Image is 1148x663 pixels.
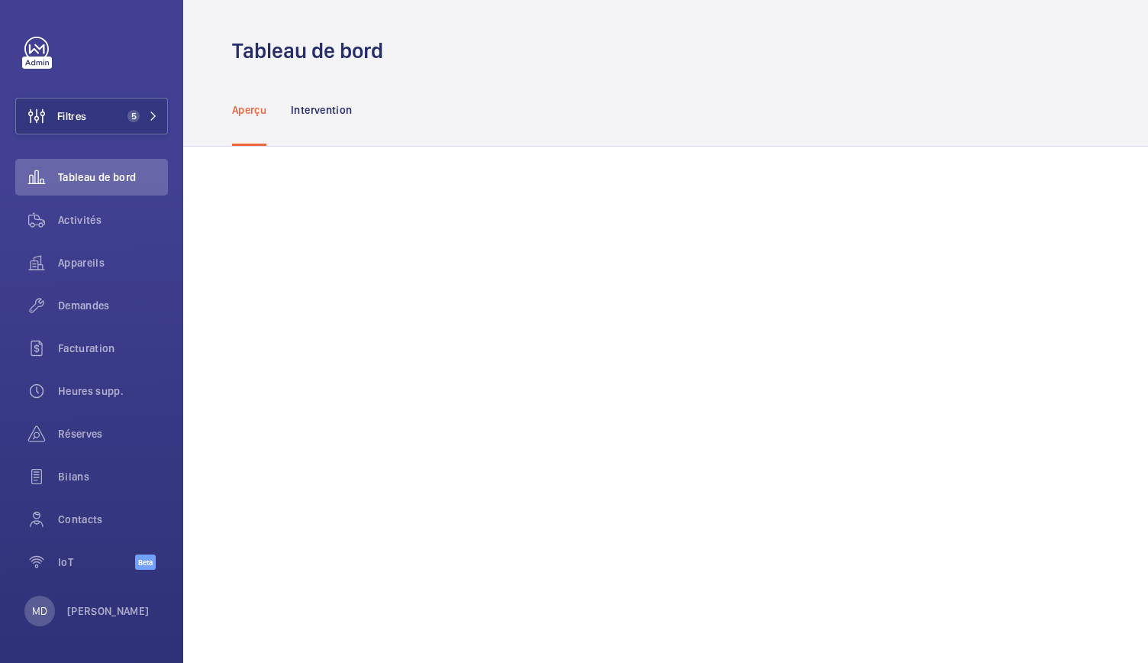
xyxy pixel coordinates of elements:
[58,469,168,484] span: Bilans
[58,341,168,356] span: Facturation
[58,512,168,527] span: Contacts
[58,298,168,313] span: Demandes
[67,603,150,619] p: [PERSON_NAME]
[58,170,168,185] span: Tableau de bord
[58,255,168,270] span: Appareils
[58,555,135,570] span: IoT
[232,102,266,118] p: Aperçu
[232,37,392,65] h1: Tableau de bord
[58,212,168,228] span: Activités
[135,555,156,570] span: Beta
[58,426,168,441] span: Réserves
[127,110,140,122] span: 5
[32,603,47,619] p: MD
[58,383,168,399] span: Heures supp.
[57,108,86,124] span: Filtres
[291,102,352,118] p: Intervention
[15,98,168,134] button: Filtres5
